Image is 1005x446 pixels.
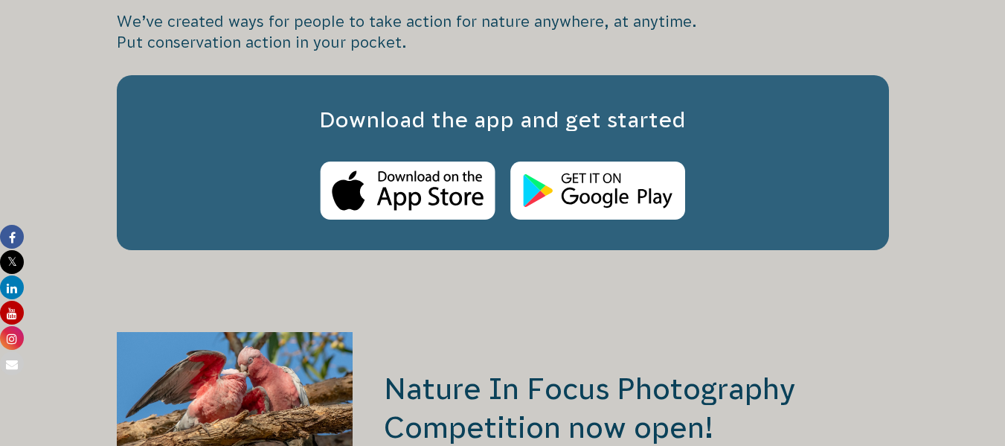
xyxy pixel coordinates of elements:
[510,162,685,220] img: Android Store Logo
[147,105,859,136] h3: Download the app and get started
[320,162,495,220] img: Apple Store Logo
[117,11,889,53] p: We’ve created ways for people to take action for nature anywhere, at anytime. Put conservation ac...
